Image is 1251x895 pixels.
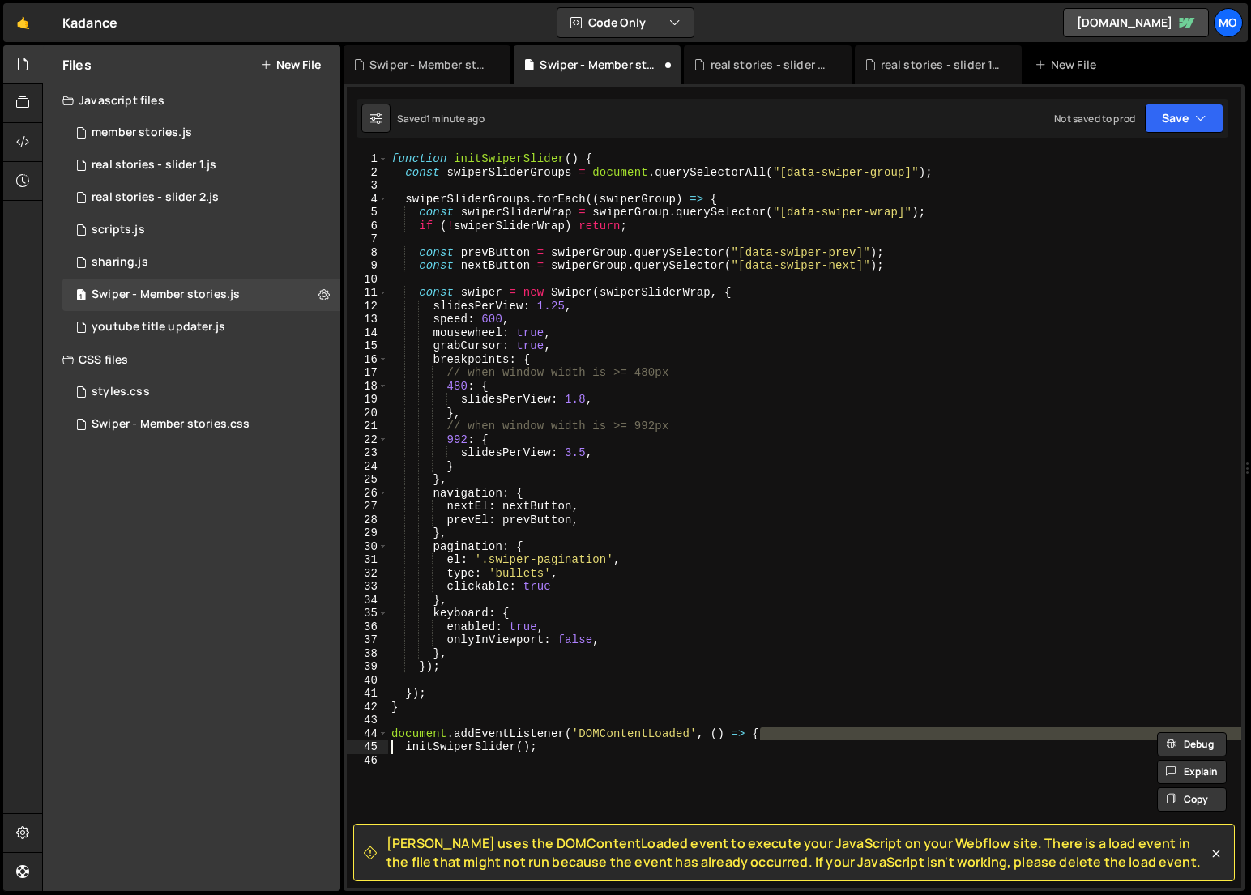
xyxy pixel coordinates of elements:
[347,446,388,460] div: 23
[347,166,388,180] div: 2
[347,526,388,540] div: 29
[347,660,388,674] div: 39
[347,620,388,634] div: 36
[62,56,92,74] h2: Files
[92,158,216,173] div: real stories - slider 1.js
[62,117,340,149] div: 11847/46737.js
[347,540,388,554] div: 30
[347,433,388,447] div: 22
[347,219,388,233] div: 6
[347,740,388,754] div: 45
[347,193,388,207] div: 4
[43,84,340,117] div: Javascript files
[62,13,117,32] div: Kadance
[347,500,388,514] div: 27
[347,152,388,166] div: 1
[347,206,388,219] div: 5
[347,727,388,741] div: 44
[347,286,388,300] div: 11
[347,353,388,367] div: 16
[347,339,388,353] div: 15
[92,223,145,237] div: scripts.js
[62,311,340,343] div: 11847/46738.js
[540,57,661,73] div: Swiper - Member stories.js
[347,393,388,407] div: 19
[92,288,240,302] div: Swiper - Member stories.js
[62,181,340,214] div: 11847/46736.js
[347,179,388,193] div: 3
[43,343,340,376] div: CSS files
[347,259,388,273] div: 9
[1054,112,1135,126] div: Not saved to prod
[1157,732,1227,756] button: Debug
[347,326,388,340] div: 14
[881,57,1002,73] div: real stories - slider 1.js
[347,687,388,701] div: 41
[92,385,150,399] div: styles.css
[347,313,388,326] div: 13
[347,473,388,487] div: 25
[347,246,388,260] div: 8
[1063,8,1209,37] a: [DOMAIN_NAME]
[62,376,340,408] div: 11847/28286.css
[347,633,388,647] div: 37
[397,112,485,126] div: Saved
[347,607,388,620] div: 35
[426,112,485,126] div: 1 minute ago
[62,408,340,441] div: 11847/47741.css
[1157,760,1227,784] button: Explain
[92,417,250,432] div: Swiper - Member stories.css
[369,57,491,73] div: Swiper - Member stories.css
[347,674,388,688] div: 40
[1035,57,1103,73] div: New File
[347,647,388,661] div: 38
[347,580,388,594] div: 33
[347,420,388,433] div: 21
[347,754,388,768] div: 46
[347,380,388,394] div: 18
[347,273,388,287] div: 10
[62,279,340,311] div: 11847/47740.js
[347,487,388,501] div: 26
[76,290,86,303] span: 1
[260,58,321,71] button: New File
[347,232,388,246] div: 7
[386,834,1208,871] span: [PERSON_NAME] uses the DOMContentLoaded event to execute your JavaScript on your Webflow site. Th...
[1145,104,1223,133] button: Save
[3,3,43,42] a: 🤙
[347,567,388,581] div: 32
[1157,787,1227,812] button: Copy
[347,553,388,567] div: 31
[347,407,388,420] div: 20
[92,126,192,140] div: member stories.js
[347,701,388,714] div: 42
[347,594,388,607] div: 34
[711,57,832,73] div: real stories - slider 2.js
[62,246,340,279] div: 11847/46840.js
[1214,8,1243,37] a: Mo
[92,320,225,335] div: youtube title updater.js
[62,214,340,246] div: 11847/28141.js
[92,255,148,270] div: sharing.js
[347,714,388,727] div: 43
[347,514,388,527] div: 28
[347,460,388,474] div: 24
[62,149,340,181] div: 11847/46835.js
[557,8,694,37] button: Code Only
[92,190,219,205] div: real stories - slider 2.js
[347,366,388,380] div: 17
[347,300,388,313] div: 12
